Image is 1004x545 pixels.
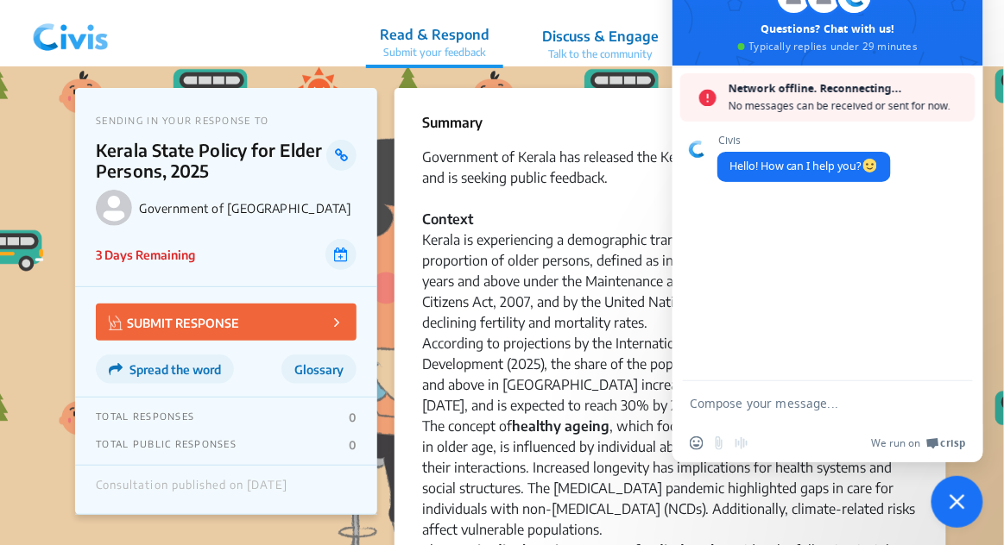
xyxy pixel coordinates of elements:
p: Submit your feedback [380,45,489,60]
p: TOTAL RESPONSES [96,410,194,424]
button: Spread the word [96,354,234,384]
img: navlogo.png [26,8,116,60]
p: 0 [349,438,357,452]
span: Civis [717,135,891,147]
p: 3 Days Remaining [96,246,195,264]
button: SUBMIT RESPONSE [96,304,357,341]
p: Discuss & Engage [543,26,660,47]
span: We run on [872,436,921,450]
p: SENDING IN YOUR RESPONSE TO [96,115,357,126]
span: Spread the word [129,362,221,377]
span: Crisp [941,436,966,450]
span: Glossary [294,362,344,377]
button: Glossary [281,354,357,384]
p: Read & Respond [380,24,489,45]
span: Hello! How can I help you? [729,159,879,173]
a: Close chat [931,476,983,528]
span: No messages can be received or sent for now. [729,97,967,115]
div: Consultation published on [DATE] [96,479,287,501]
img: Vector.jpg [109,316,123,330]
a: We run onCrisp [872,436,966,450]
span: Insert an emoji [690,436,704,450]
img: Government of Kerala logo [96,190,132,226]
p: SUBMIT RESPONSE [109,312,239,332]
p: Kerala State Policy for Elder Persons, 2025 [96,140,326,181]
span: Network offline. Reconnecting... [729,80,967,97]
p: Talk to the community [543,47,660,62]
strong: Context [422,210,473,228]
textarea: Compose your message... [690,381,931,424]
strong: healthy ageing [512,417,609,435]
p: Government of [GEOGRAPHIC_DATA] [139,201,357,216]
p: TOTAL PUBLIC RESPONSES [96,438,237,452]
p: Summary [422,112,483,133]
p: 0 [349,410,357,424]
